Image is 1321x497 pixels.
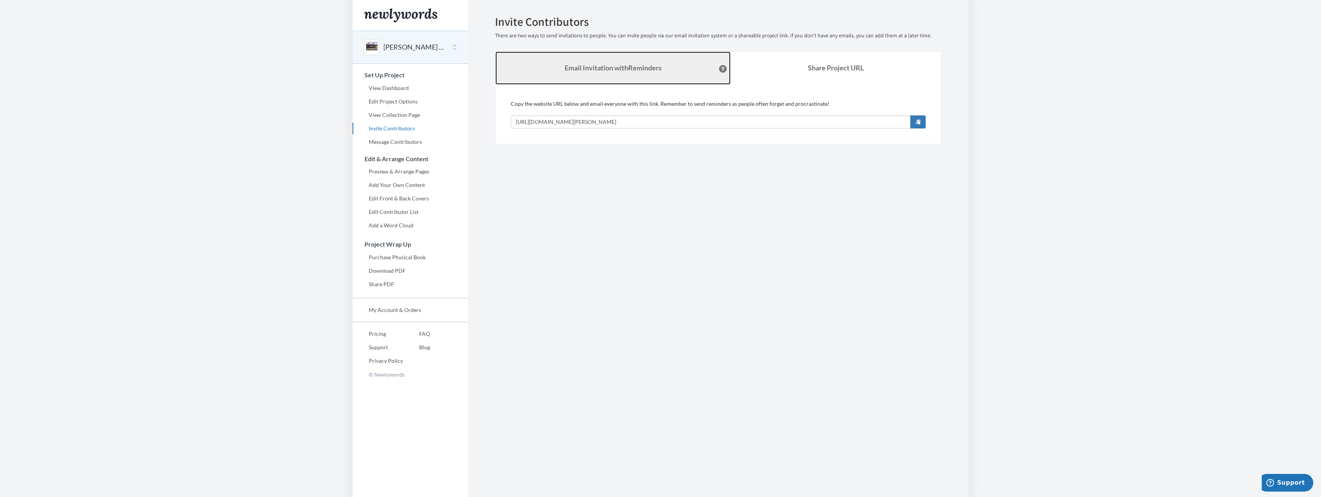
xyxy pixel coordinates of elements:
[353,328,403,340] a: Pricing
[403,342,430,353] a: Blog
[353,109,468,121] a: View Collection Page
[353,355,403,367] a: Privacy Policy
[353,166,468,177] a: Preview & Arrange Pages
[353,220,468,231] a: Add a Word Cloud
[353,206,468,218] a: Edit Contributor List
[353,252,468,263] a: Purchase Physical Book
[1262,474,1313,493] iframe: Opens a widget where you can chat to one of our agents
[364,8,437,22] img: Newlywords logo
[353,155,468,162] h3: Edit & Arrange Content
[495,32,941,40] p: There are two ways to send invitations to people. You can invite people via our email invitation ...
[808,63,864,72] b: Share Project URL
[511,100,926,128] div: Copy the website URL below and email everyone with this link. Remember to send reminders as peopl...
[353,96,468,107] a: Edit Project Options
[353,179,468,191] a: Add Your Own Content
[565,63,662,72] strong: Email Invitation with Reminders
[353,342,403,353] a: Support
[383,42,446,52] button: [PERSON_NAME] Retirement
[495,15,941,28] h2: Invite Contributors
[353,136,468,148] a: Message Contributors
[353,369,468,380] p: © Newlywords
[353,265,468,277] a: Download PDF
[353,241,468,248] h3: Project Wrap Up
[403,328,430,340] a: FAQ
[353,304,468,316] a: My Account & Orders
[353,193,468,204] a: Edit Front & Back Covers
[353,82,468,94] a: View Dashboard
[353,123,468,134] a: Invite Contributors
[353,72,468,78] h3: Set Up Project
[353,279,468,290] a: Share PDF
